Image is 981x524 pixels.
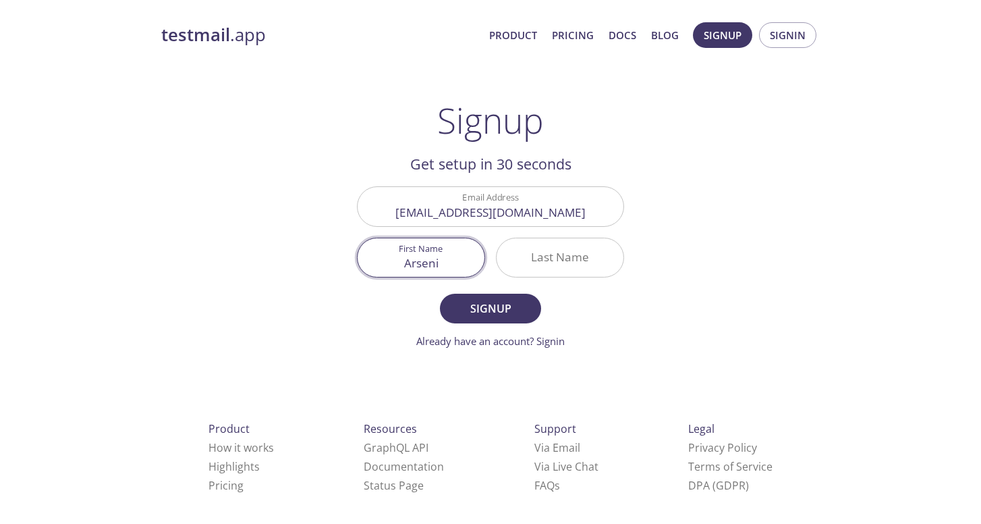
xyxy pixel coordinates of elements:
a: FAQ [534,478,560,493]
h2: Get setup in 30 seconds [357,153,624,176]
span: Resources [364,421,417,436]
span: Product [208,421,250,436]
span: Legal [688,421,714,436]
span: Signup [455,299,526,318]
span: Support [534,421,576,436]
a: Product [489,26,537,44]
span: Signup [704,26,741,44]
a: Highlights [208,459,260,474]
button: Signin [759,22,816,48]
a: Docs [609,26,636,44]
a: GraphQL API [364,440,428,455]
a: Pricing [552,26,594,44]
a: How it works [208,440,274,455]
a: Terms of Service [688,459,773,474]
span: Signin [770,26,806,44]
a: testmail.app [161,24,478,47]
span: s [555,478,560,493]
h1: Signup [437,100,544,140]
a: Via Email [534,440,580,455]
a: Documentation [364,459,444,474]
button: Signup [693,22,752,48]
a: Via Live Chat [534,459,598,474]
a: Pricing [208,478,244,493]
a: Blog [651,26,679,44]
a: DPA (GDPR) [688,478,749,493]
button: Signup [440,294,541,323]
a: Status Page [364,478,424,493]
a: Already have an account? Signin [416,334,565,348]
strong: testmail [161,23,230,47]
a: Privacy Policy [688,440,757,455]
